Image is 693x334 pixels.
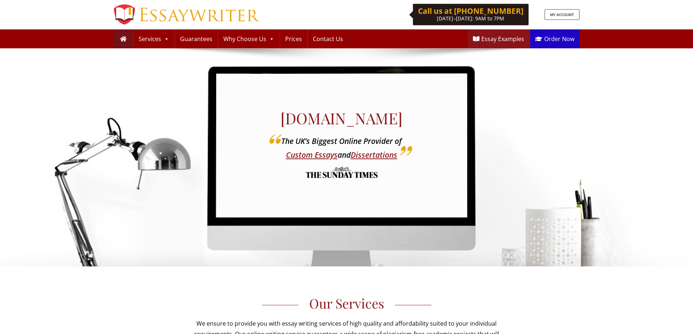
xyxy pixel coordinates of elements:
[530,29,580,48] a: Order Now
[175,29,218,48] a: Guarantees
[280,29,307,48] a: Prices
[286,150,338,160] a: Custom Essays
[280,109,402,127] h1: [DOMAIN_NAME]
[281,136,402,160] i: The UK’s Biggest Online Provider of and
[437,15,504,22] span: [DATE]–[DATE]: 9AM to 7PM
[308,29,348,48] a: Contact Us
[134,29,174,48] a: Services
[418,6,523,16] b: Call us at [PHONE_NUMBER]
[351,150,397,160] a: Dissertations
[545,9,580,20] a: MY ACCOUNT
[468,29,529,48] a: Essay Examples
[305,162,378,182] img: the sunday times
[190,295,503,311] h3: Our Services
[218,29,279,48] a: Why Choose Us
